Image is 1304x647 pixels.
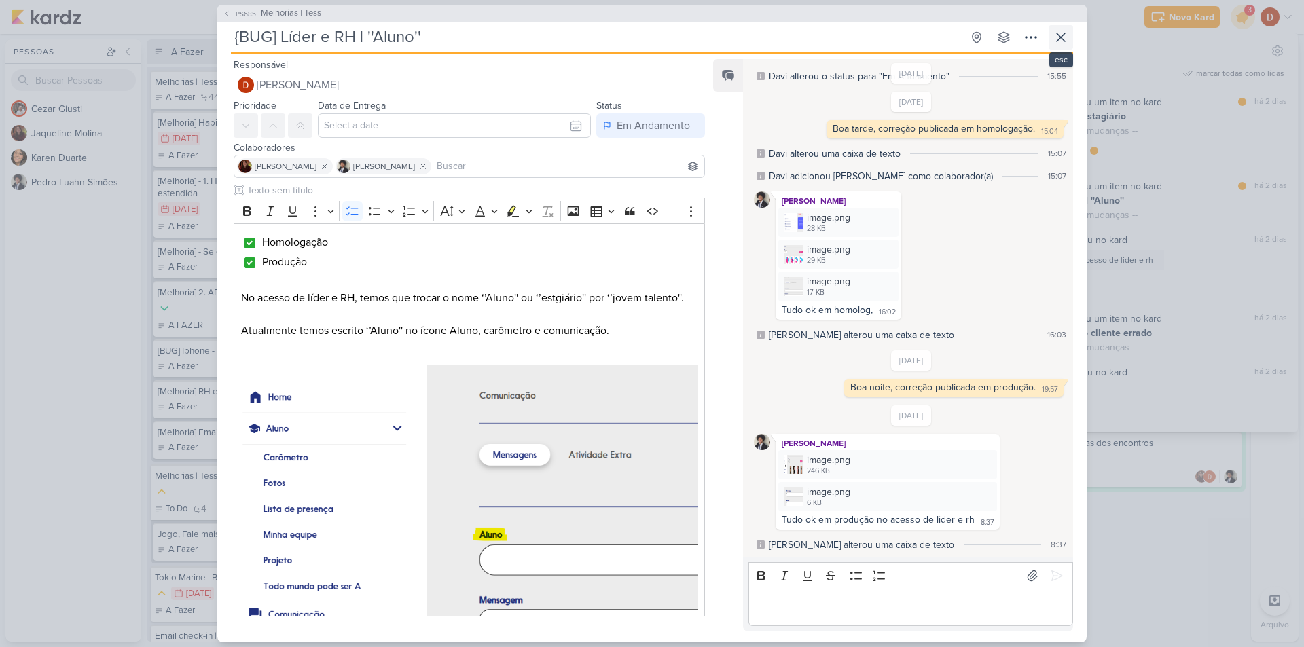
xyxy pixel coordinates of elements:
[757,331,765,339] div: Este log é visível à todos no kard
[257,77,339,93] span: [PERSON_NAME]
[596,113,705,138] button: Em Andamento
[1042,384,1058,395] div: 19:57
[807,210,850,225] div: image.png
[234,198,705,224] div: Editor toolbar
[596,100,622,111] label: Status
[1041,126,1058,137] div: 15:04
[807,223,850,234] div: 28 KB
[778,450,997,479] div: image.png
[807,466,850,477] div: 246 KB
[807,242,850,257] div: image.png
[1047,70,1066,82] div: 15:55
[807,453,850,467] div: image.png
[778,240,899,269] div: image.png
[879,307,896,318] div: 16:02
[255,160,316,172] span: [PERSON_NAME]
[318,113,591,138] input: Select a date
[784,277,803,296] img: ERhIzmllgj9iWLZuhJ0724SJiB5foHvnM5wVkADZ.png
[782,304,873,316] div: Tudo ok em homolog,
[748,589,1073,626] div: Editor editing area: main
[981,517,994,528] div: 8:37
[262,236,328,249] span: Homologação
[769,328,954,342] div: Pedro Luahn alterou uma caixa de texto
[1049,52,1073,67] div: esc
[850,382,1036,393] div: Boa noite, correção publicada em produção.
[778,208,899,237] div: image.png
[784,213,803,232] img: mmtG2HALtAD5A08gHX5tYtLiY5XRGVaO4yP8xBUr.png
[244,183,705,198] input: Texto sem título
[833,123,1035,134] div: Boa tarde, correção publicada em homologação.
[784,245,803,264] img: U68sXYmNuAFS1Pws8wbxuX6N5MqimR72Syp57dfx.png
[769,538,954,552] div: Pedro Luahn alterou uma caixa de texto
[1048,170,1066,182] div: 15:07
[757,540,765,549] div: Este log é visível à todos no kard
[617,117,690,134] div: Em Andamento
[807,255,850,266] div: 29 KB
[757,172,765,180] div: Este log é visível à todos no kard
[238,77,254,93] img: Davi Elias Teixeira
[234,100,276,111] label: Prioridade
[769,147,901,161] div: Davi alterou uma caixa de texto
[769,169,993,183] div: Davi adicionou Jaqueline como colaborador(a)
[241,322,698,339] p: Atualmente temos escrito ‘’Aluno'' no ícone Aluno, carômetro e comunicação.
[754,191,770,208] img: Pedro Luahn Simões
[757,149,765,158] div: Este log é visível à todos no kard
[784,487,803,506] img: jx82Cdrt7486zam6lyrPT14byebiU3DnKgaNidrJ.png
[778,272,899,301] div: image.png
[748,562,1073,589] div: Editor toolbar
[234,59,288,71] label: Responsável
[262,255,307,269] span: Produção
[754,434,770,450] img: Pedro Luahn Simões
[234,141,705,155] div: Colaboradores
[1047,329,1066,341] div: 16:03
[241,365,698,627] img: wMPvHfg2TETmQAAAABJRU5ErkJggg==
[778,437,997,450] div: [PERSON_NAME]
[1051,538,1066,551] div: 8:37
[807,274,850,289] div: image.png
[807,498,850,509] div: 6 KB
[318,100,386,111] label: Data de Entrega
[337,160,350,173] img: Pedro Luahn Simões
[778,482,997,511] div: image.png
[241,290,698,306] p: No acesso de líder e RH, temos que trocar o nome ‘’Aluno'' ou ‘’estgiário'' por ‘’jovem talento''.
[757,72,765,80] div: Este log é visível à todos no kard
[807,287,850,298] div: 17 KB
[353,160,415,172] span: [PERSON_NAME]
[778,194,899,208] div: [PERSON_NAME]
[238,160,252,173] img: Jaqueline Molina
[784,455,803,474] img: sZJBLWqyxdeFQyGu5CsCWPzuMPyXNp1wpDXPclgg.png
[1048,147,1066,160] div: 15:07
[807,485,850,499] div: image.png
[769,69,949,84] div: Davi alterou o status para "Em Andamento"
[782,514,975,525] div: Tudo ok em produção no acesso de lider e rh
[234,73,705,97] button: [PERSON_NAME]
[231,25,962,50] input: Kard Sem Título
[434,158,702,174] input: Buscar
